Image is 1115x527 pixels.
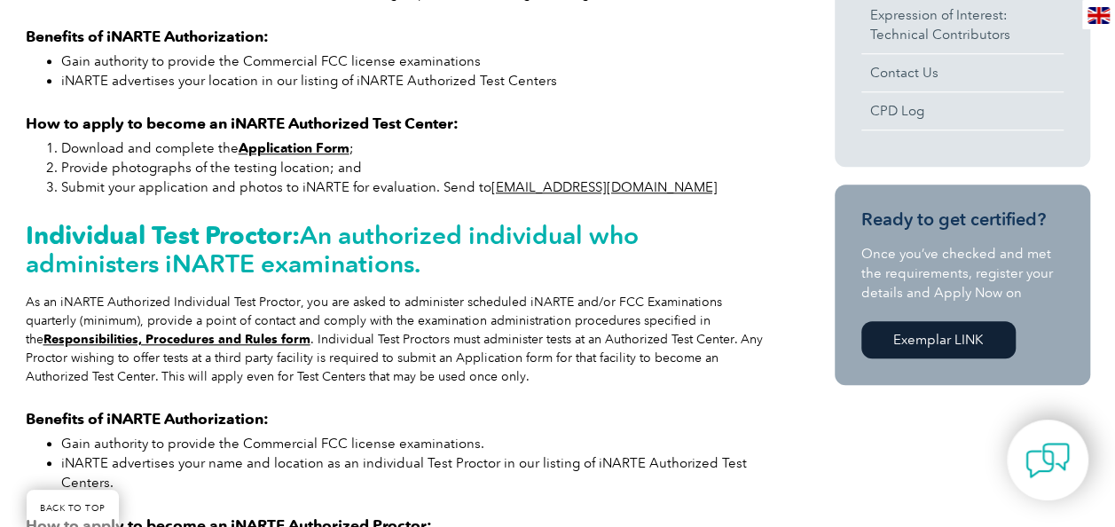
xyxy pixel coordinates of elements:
[1088,7,1110,24] img: en
[61,138,771,158] li: Download and complete the ;
[43,332,310,347] a: Responsibilities, Procedures and Rules form
[26,221,771,278] h2: An authorized individual who administers iNARTE examinations.
[26,410,269,428] strong: Benefits of iNARTE Authorization:
[861,321,1016,358] a: Exemplar LINK
[61,434,771,453] li: Gain authority to provide the Commercial FCC license examinations.
[861,92,1064,130] a: CPD Log
[61,158,771,177] li: Provide photographs of the testing location; and
[861,54,1064,91] a: Contact Us
[61,453,771,492] li: iNARTE advertises your name and location as an individual Test Proctor in our listing of iNARTE A...
[26,220,300,250] strong: Individual Test Proctor:
[61,51,771,71] li: Gain authority to provide the Commercial FCC license examinations
[1025,438,1070,483] img: contact-chat.png
[239,140,349,156] a: Application Form
[27,490,119,527] a: BACK TO TOP
[861,208,1064,231] h3: Ready to get certified?
[26,293,771,386] div: As an iNARTE Authorized Individual Test Proctor, you are asked to administer scheduled iNARTE and...
[26,114,459,132] strong: How to apply to become an iNARTE Authorized Test Center:
[491,179,718,195] a: [EMAIL_ADDRESS][DOMAIN_NAME]
[61,71,771,90] li: iNARTE advertises your location in our listing of iNARTE Authorized Test Centers
[26,28,269,45] strong: Benefits of iNARTE Authorization:
[861,244,1064,303] p: Once you’ve checked and met the requirements, register your details and Apply Now on
[61,177,771,197] li: Submit your application and photos to iNARTE for evaluation. Send to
